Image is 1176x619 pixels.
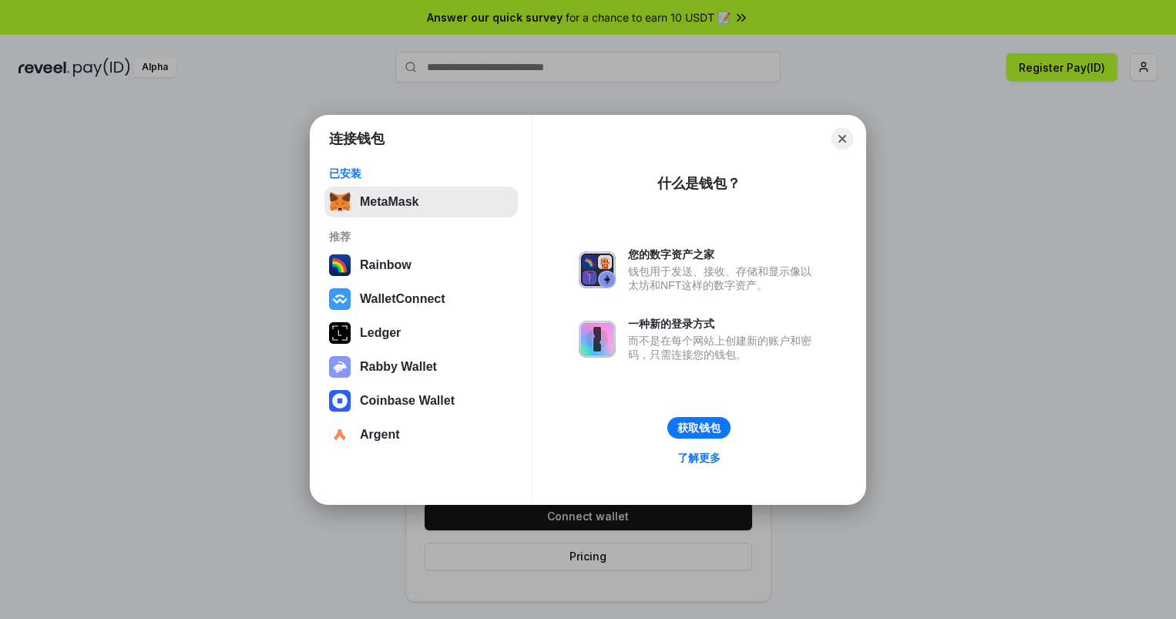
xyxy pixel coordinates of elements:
div: Rainbow [360,258,412,272]
img: svg+xml,%3Csvg%20xmlns%3D%22http%3A%2F%2Fwww.w3.org%2F2000%2Fsvg%22%20fill%3D%22none%22%20viewBox... [329,356,351,378]
button: Rabby Wallet [324,352,518,382]
img: svg+xml,%3Csvg%20xmlns%3D%22http%3A%2F%2Fwww.w3.org%2F2000%2Fsvg%22%20fill%3D%22none%22%20viewBox... [579,321,616,358]
div: Rabby Wallet [360,360,437,374]
div: 推荐 [329,230,513,244]
img: svg+xml,%3Csvg%20width%3D%2228%22%20height%3D%2228%22%20viewBox%3D%220%200%2028%2028%22%20fill%3D... [329,390,351,412]
div: 已安装 [329,167,513,180]
button: Ledger [324,318,518,348]
img: svg+xml,%3Csvg%20width%3D%22120%22%20height%3D%22120%22%20viewBox%3D%220%200%20120%20120%22%20fil... [329,254,351,276]
a: 了解更多 [668,448,730,468]
div: 钱包用于发送、接收、存储和显示像以太坊和NFT这样的数字资产。 [628,264,819,292]
div: WalletConnect [360,292,445,306]
img: svg+xml,%3Csvg%20fill%3D%22none%22%20height%3D%2233%22%20viewBox%3D%220%200%2035%2033%22%20width%... [329,191,351,213]
button: MetaMask [324,187,518,217]
button: 获取钱包 [667,417,731,439]
div: 您的数字资产之家 [628,247,819,261]
div: Argent [360,428,400,442]
button: Close [832,128,853,150]
div: 什么是钱包？ [657,174,741,193]
div: 而不是在每个网站上创建新的账户和密码，只需连接您的钱包。 [628,334,819,362]
div: Coinbase Wallet [360,394,455,408]
div: 一种新的登录方式 [628,317,819,331]
img: svg+xml,%3Csvg%20width%3D%2228%22%20height%3D%2228%22%20viewBox%3D%220%200%2028%2028%22%20fill%3D... [329,424,351,446]
img: svg+xml,%3Csvg%20xmlns%3D%22http%3A%2F%2Fwww.w3.org%2F2000%2Fsvg%22%20width%3D%2228%22%20height%3... [329,322,351,344]
div: MetaMask [360,195,418,209]
img: svg+xml,%3Csvg%20width%3D%2228%22%20height%3D%2228%22%20viewBox%3D%220%200%2028%2028%22%20fill%3D... [329,288,351,310]
button: WalletConnect [324,284,518,315]
div: 获取钱包 [677,421,721,435]
img: svg+xml,%3Csvg%20xmlns%3D%22http%3A%2F%2Fwww.w3.org%2F2000%2Fsvg%22%20fill%3D%22none%22%20viewBox... [579,251,616,288]
div: Ledger [360,326,401,340]
div: 了解更多 [677,451,721,465]
button: Coinbase Wallet [324,385,518,416]
button: Rainbow [324,250,518,281]
h1: 连接钱包 [329,130,385,148]
button: Argent [324,419,518,450]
